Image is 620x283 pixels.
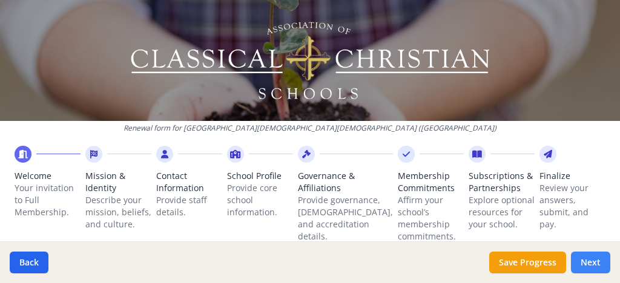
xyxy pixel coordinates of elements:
p: Provide core school information. [227,182,293,218]
span: Membership Commitments [398,170,464,194]
button: Save Progress [489,252,566,273]
img: Logo [129,18,492,103]
p: Provide staff details. [156,194,222,218]
span: Governance & Affiliations [298,170,393,194]
span: Subscriptions & Partnerships [469,170,535,194]
p: Review your answers, submit, and pay. [539,182,605,230]
button: Next [571,252,610,273]
p: Affirm your school’s membership commitments. [398,194,464,242]
span: Contact Information [156,170,222,194]
span: School Profile [227,170,293,182]
p: Describe your mission, beliefs, and culture. [85,194,151,230]
button: Back [10,252,48,273]
span: Mission & Identity [85,170,151,194]
p: Provide governance, [DEMOGRAPHIC_DATA], and accreditation details. [298,194,393,242]
p: Explore optional resources for your school. [469,194,535,230]
span: Welcome [15,170,81,182]
p: Your invitation to Full Membership. [15,182,81,218]
span: Finalize [539,170,605,182]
